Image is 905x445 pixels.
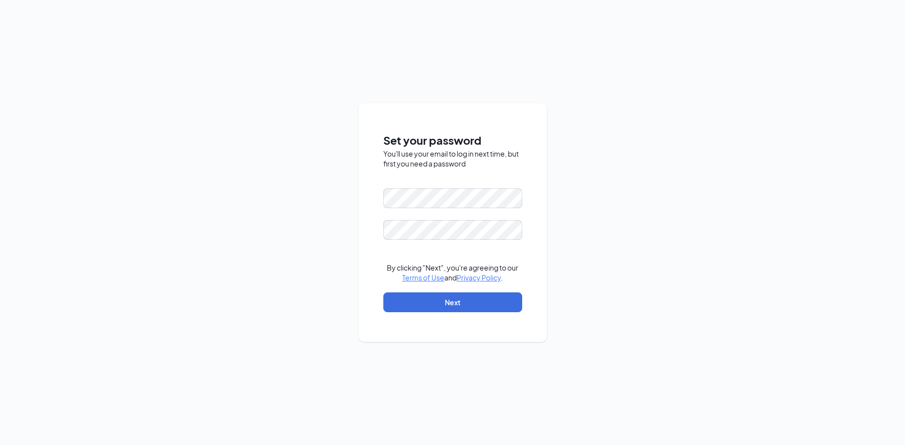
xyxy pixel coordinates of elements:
[383,263,522,282] div: By clicking "Next", you're agreeing to our and .
[383,132,522,149] span: Set your password
[383,292,522,312] button: Next
[383,149,522,168] div: You'll use your email to log in next time, but first you need a password
[402,273,444,282] a: Terms of Use
[457,273,501,282] a: Privacy Policy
